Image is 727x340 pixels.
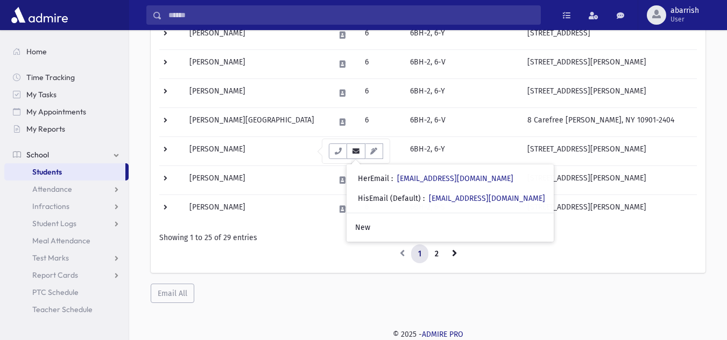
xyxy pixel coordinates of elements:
td: 6BH-2, 6-V [404,107,521,136]
a: ADMIRE PRO [422,330,463,339]
span: My Reports [26,124,65,134]
span: abarrish [670,6,699,15]
td: [PERSON_NAME] [183,20,328,49]
span: My Tasks [26,90,57,99]
a: My Appointments [4,103,129,120]
span: School [26,150,49,160]
td: [STREET_ADDRESS][PERSON_NAME] [521,194,697,223]
button: Email Templates [365,143,383,159]
td: 6BH-2, 6-Y [404,20,521,49]
td: 6BH-2, 6-Y [404,136,521,165]
span: : [423,194,425,203]
a: 1 [411,244,428,264]
td: [PERSON_NAME][GEOGRAPHIC_DATA] [183,107,328,136]
td: 6 [358,136,404,165]
td: [STREET_ADDRESS] [521,20,697,49]
td: [PERSON_NAME] [183,136,328,165]
td: 6BH-2, 6-V [404,49,521,78]
button: Email All [151,284,194,303]
span: Teacher Schedule [32,305,93,314]
a: Meal Attendance [4,232,129,249]
a: My Reports [4,120,129,138]
span: User [670,15,699,24]
a: New [347,218,554,237]
td: 6 [358,20,404,49]
span: Meal Attendance [32,236,90,245]
span: Attendance [32,184,72,194]
div: HisEmail (Default) [358,193,545,204]
td: [PERSON_NAME] [183,165,328,194]
a: [EMAIL_ADDRESS][DOMAIN_NAME] [429,194,545,203]
td: [STREET_ADDRESS][PERSON_NAME] [521,49,697,78]
a: 2 [428,244,446,264]
span: Time Tracking [26,73,75,82]
span: Home [26,47,47,56]
td: 6 [358,49,404,78]
td: 8 Carefree [PERSON_NAME], NY 10901-2404 [521,107,697,136]
span: Report Cards [32,270,78,280]
div: Showing 1 to 25 of 29 entries [159,232,697,243]
td: [PERSON_NAME] [183,194,328,223]
input: Search [162,5,540,25]
a: [EMAIL_ADDRESS][DOMAIN_NAME] [397,174,513,183]
span: Students [32,167,62,177]
a: Infractions [4,198,129,215]
a: Report Cards [4,266,129,284]
a: Teacher Schedule [4,301,129,318]
a: Students [4,163,125,180]
span: Infractions [32,201,69,211]
div: © 2025 - [146,329,710,340]
a: Attendance [4,180,129,198]
span: Student Logs [32,219,76,228]
a: Test Marks [4,249,129,266]
a: Time Tracking [4,69,129,86]
a: School [4,146,129,163]
td: [PERSON_NAME] [183,49,328,78]
span: Test Marks [32,253,69,263]
img: AdmirePro [9,4,70,26]
div: HerEmail [358,173,513,184]
a: PTC Schedule [4,284,129,301]
td: 6 [358,78,404,107]
td: 6 [358,107,404,136]
span: PTC Schedule [32,287,79,297]
a: My Tasks [4,86,129,103]
td: [PERSON_NAME] [183,78,328,107]
a: Student Logs [4,215,129,232]
span: My Appointments [26,107,86,117]
td: [STREET_ADDRESS][PERSON_NAME] [521,78,697,107]
a: Home [4,43,129,60]
td: 6BH-2, 6-Y [404,78,521,107]
td: [STREET_ADDRESS][PERSON_NAME] [521,165,697,194]
span: : [391,174,393,183]
td: [STREET_ADDRESS][PERSON_NAME] [521,136,697,165]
